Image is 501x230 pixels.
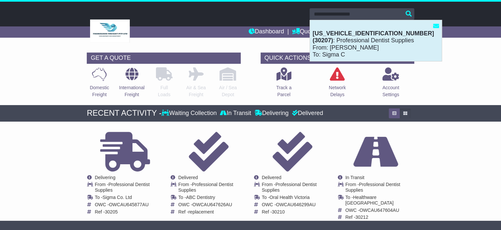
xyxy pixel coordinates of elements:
p: Air & Sea Freight [186,84,206,98]
p: Domestic Freight [90,84,109,98]
td: To - [345,195,414,208]
div: Delivering [253,110,290,117]
td: OWC - [178,202,247,209]
span: Professional Dentist Supplies [345,182,400,193]
td: To - [262,195,330,202]
td: To - [95,195,163,202]
p: Track a Parcel [276,84,291,98]
p: Network Delays [329,84,346,98]
td: OWC - [95,202,163,209]
span: OWCAU645877AU [109,202,149,207]
span: replacement [188,209,214,214]
span: Delivered [262,175,281,180]
td: Ref - [95,209,163,215]
span: OWCAU647604AU [359,208,399,213]
a: Track aParcel [276,67,292,102]
td: Ref - [262,209,330,215]
span: 30210 [272,209,285,214]
span: Delivered [178,175,198,180]
span: Sigma Co. Ltd [103,195,132,200]
span: OWCAU647626AU [192,202,232,207]
span: OWCAU646299AU [276,202,316,207]
span: 30212 [355,214,368,220]
td: Ref - [345,214,414,220]
span: Professional Dentist Supplies [262,182,317,193]
span: Professional Dentist Supplies [95,182,150,193]
div: Delivered [290,110,323,117]
span: Healthware [GEOGRAPHIC_DATA] [345,195,394,206]
div: Waiting Collection [162,110,218,117]
a: Quote/Book [292,26,331,38]
a: DomesticFreight [89,67,109,102]
a: NetworkDelays [328,67,346,102]
div: : Professional Dentist Supplies From: [PERSON_NAME] To: Sigma C [310,20,442,61]
a: InternationalFreight [119,67,145,102]
td: Ref - [178,209,247,215]
span: 30205 [105,209,118,214]
td: From - [178,182,247,195]
td: From - [262,182,330,195]
div: RECENT ACTIVITY - [87,108,162,118]
a: AccountSettings [382,67,400,102]
span: Delivering [95,175,115,180]
div: GET A QUOTE [87,53,240,64]
td: From - [345,182,414,195]
td: OWC - [345,208,414,215]
td: OWC - [262,202,330,209]
span: Oral Health Victoria [270,195,310,200]
td: To - [178,195,247,202]
p: Air / Sea Depot [219,84,237,98]
p: Full Loads [156,84,173,98]
div: In Transit [218,110,253,117]
p: International Freight [119,84,144,98]
td: From - [95,182,163,195]
p: Account Settings [382,84,399,98]
div: QUICK ACTIONS [261,53,414,64]
span: In Transit [345,175,365,180]
strong: [US_VEHICLE_IDENTIFICATION_NUMBER](30207) [313,30,434,44]
a: Dashboard [248,26,284,38]
span: ABC Dentistry [186,195,215,200]
span: Professional Dentist Supplies [178,182,233,193]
